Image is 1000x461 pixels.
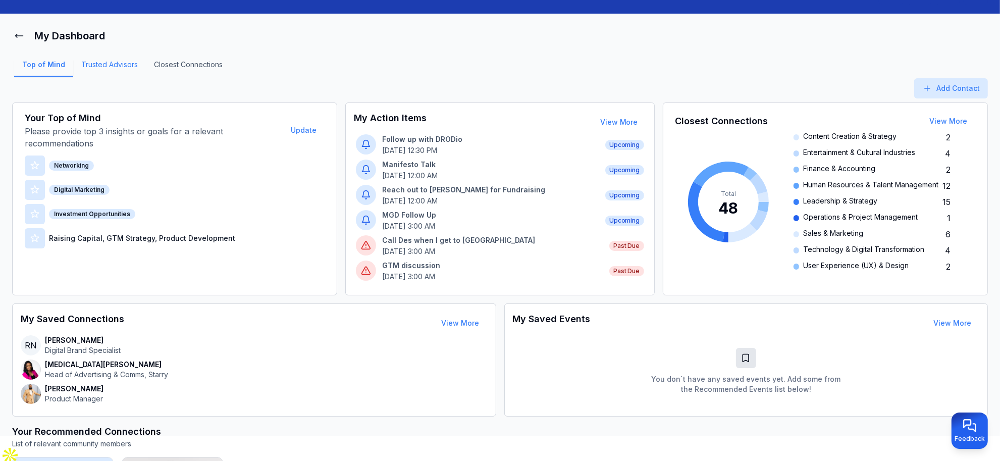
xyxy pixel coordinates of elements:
[382,171,599,181] p: [DATE] 12:00 AM
[25,125,281,149] p: Please provide top 3 insights or goals for a relevant recommendations
[12,425,988,439] h3: Your Recommended Connections
[605,190,644,200] span: Upcoming
[283,120,325,140] button: Update
[25,111,281,125] h3: Your Top of Mind
[609,241,644,251] span: Past Due
[945,244,951,257] span: 4
[14,60,73,77] a: Top of Mind
[49,161,94,171] div: Networking
[49,185,110,195] div: Digital Marketing
[382,261,603,271] p: GTM discussion
[382,185,599,195] p: Reach out to [PERSON_NAME] for Fundraising
[803,244,924,257] span: Technology & Digital Transformation
[605,216,644,226] span: Upcoming
[803,147,915,160] span: Entertainment & Cultural Industries
[946,261,951,273] span: 2
[803,131,897,143] span: Content Creation & Strategy
[382,145,599,156] p: [DATE] 12:30 PM
[803,164,875,176] span: Finance & Accounting
[382,196,599,206] p: [DATE] 12:00 AM
[34,29,105,43] h1: My Dashboard
[721,190,736,197] tspan: Total
[382,221,599,231] p: [DATE] 3:00 AM
[948,212,951,224] span: 1
[718,199,738,217] tspan: 48
[925,313,979,333] button: View More
[513,312,591,334] h3: My Saved Events
[382,134,599,144] p: Follow up with DRODio
[146,60,231,77] a: Closest Connections
[21,312,124,334] h3: My Saved Connections
[382,235,603,245] p: Call Des when I get to [GEOGRAPHIC_DATA]
[73,60,146,77] a: Trusted Advisors
[605,140,644,150] span: Upcoming
[609,266,644,276] span: Past Due
[803,196,877,208] span: Leadership & Strategy
[45,370,168,380] p: Head of Advertising & Comms, Starry
[803,212,918,224] span: Operations & Project Management
[605,165,644,175] span: Upcoming
[675,114,768,128] h3: Closest Connections
[943,196,951,208] span: 15
[946,131,951,143] span: 2
[382,246,603,257] p: [DATE] 3:00 AM
[45,394,103,404] p: Product Manager
[434,313,488,333] button: View More
[592,112,646,132] button: View More
[21,360,41,380] img: contact-avatar
[921,111,975,131] button: View More
[49,209,135,219] div: Investment Opportunities
[933,319,971,327] a: View More
[354,111,427,133] h3: My Action Items
[382,160,599,170] p: Manifesto Talk
[21,335,41,355] span: RN
[45,384,103,394] p: [PERSON_NAME]
[946,228,951,240] span: 6
[803,261,909,273] span: User Experience (UX) & Design
[952,413,988,449] button: Provide feedback
[946,164,951,176] span: 2
[21,384,41,404] img: contact-avatar
[382,272,603,282] p: [DATE] 3:00 AM
[382,210,599,220] p: MGD Follow Up
[803,180,938,192] span: Human Resources & Talent Management
[803,228,863,240] span: Sales & Marketing
[45,335,121,345] p: [PERSON_NAME]
[45,345,121,355] p: Digital Brand Specialist
[943,180,951,192] span: 12
[645,374,847,394] p: You don`t have any saved events yet. Add some from the Recommended Events list below!
[49,233,235,243] p: Raising Capital, GTM Strategy, Product Development
[914,78,988,98] button: Add Contact
[945,147,951,160] span: 4
[45,360,168,370] p: [MEDICAL_DATA][PERSON_NAME]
